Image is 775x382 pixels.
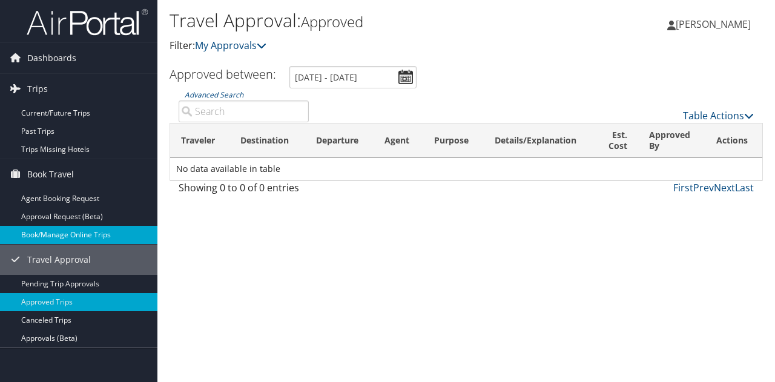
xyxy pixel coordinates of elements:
a: Advanced Search [185,90,243,100]
th: Agent [374,123,423,158]
small: Approved [301,12,363,31]
p: Filter: [170,38,565,54]
h3: Approved between: [170,66,276,82]
th: Est. Cost: activate to sort column ascending [595,123,638,158]
span: Book Travel [27,159,74,189]
a: [PERSON_NAME] [667,6,763,42]
th: Traveler: activate to sort column ascending [170,123,229,158]
div: Showing 0 to 0 of 0 entries [179,180,309,201]
span: [PERSON_NAME] [676,18,751,31]
a: My Approvals [195,39,266,52]
input: [DATE] - [DATE] [289,66,417,88]
a: First [673,181,693,194]
span: Dashboards [27,43,76,73]
a: Prev [693,181,714,194]
a: Table Actions [683,109,754,122]
th: Destination: activate to sort column ascending [229,123,305,158]
input: Advanced Search [179,100,309,122]
a: Last [735,181,754,194]
a: Next [714,181,735,194]
th: Purpose [423,123,484,158]
th: Actions [705,123,762,158]
img: airportal-logo.png [27,8,148,36]
th: Approved By: activate to sort column ascending [638,123,705,158]
td: No data available in table [170,158,762,180]
span: Travel Approval [27,245,91,275]
span: Trips [27,74,48,104]
th: Details/Explanation [484,123,595,158]
th: Departure: activate to sort column ascending [305,123,374,158]
h1: Travel Approval: [170,8,565,33]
